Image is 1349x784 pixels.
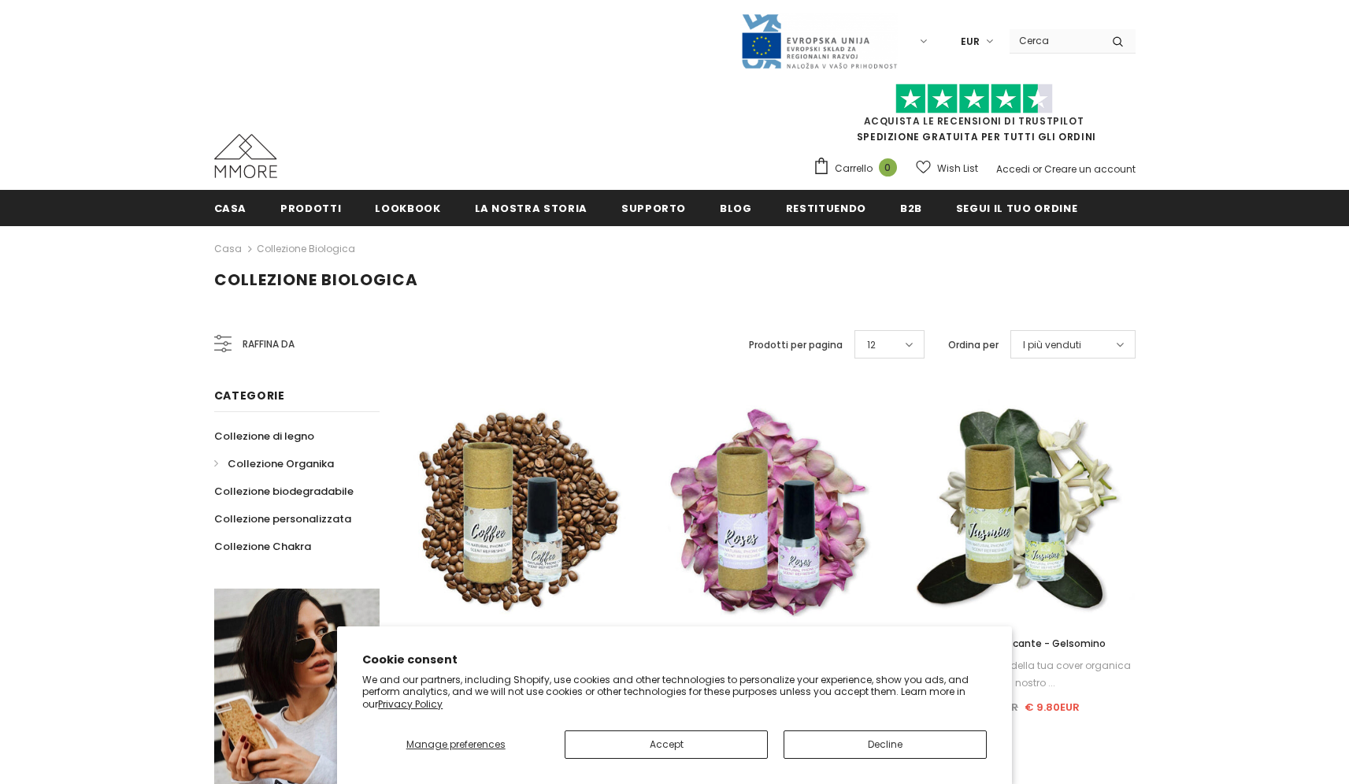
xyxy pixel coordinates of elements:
span: Collezione biologica [214,269,418,291]
span: Blog [720,201,752,216]
span: La nostra storia [475,201,587,216]
a: Wish List [916,154,978,182]
span: EUR [961,34,980,50]
span: Collezione biodegradabile [214,484,354,499]
a: Collezione biodegradabile [214,477,354,505]
a: Carrello 0 [813,157,905,180]
span: Raffina da [243,336,295,353]
span: Wish List [937,161,978,176]
p: We and our partners, including Shopify, use cookies and other technologies to personalize your ex... [362,674,987,711]
span: Casa [214,201,247,216]
span: Restituendo [786,201,866,216]
img: Javni Razpis [740,13,898,70]
span: Collezione Chakra [214,539,311,554]
a: Lookbook [375,190,440,225]
a: Segui il tuo ordine [956,190,1077,225]
a: Collezione di legno [214,422,314,450]
div: Rinfresca il profumo della tua cover organica con il nostro ... [906,657,1135,692]
button: Accept [565,730,768,759]
a: Collezione Organika [214,450,334,477]
a: Acquista le recensioni di TrustPilot [864,114,1084,128]
a: Restituendo [786,190,866,225]
span: 0 [879,158,897,176]
a: La nostra storia [475,190,587,225]
h2: Cookie consent [362,652,987,668]
a: Casa [214,190,247,225]
span: 12 [867,337,876,353]
a: Accedi [996,162,1030,176]
span: Categorie [214,388,285,403]
span: or [1032,162,1042,176]
span: Manage preferences [406,738,506,751]
a: Creare un account [1044,162,1136,176]
a: Collezione Chakra [214,533,311,560]
button: Manage preferences [362,730,549,759]
a: Blog [720,190,752,225]
input: Search Site [1010,29,1100,52]
span: € 11.90EUR [962,700,1018,715]
span: Segui il tuo ordine [956,201,1077,216]
a: Collezione biologica [257,242,355,255]
span: Lookbook [375,201,440,216]
a: Privacy Policy [378,697,443,711]
span: Prodotti [280,201,341,216]
span: supporto [621,201,686,216]
button: Decline [784,730,987,759]
img: Casi MMORE [214,134,277,178]
label: Prodotti per pagina [749,337,843,353]
label: Ordina per [948,337,999,353]
a: supporto [621,190,686,225]
a: B2B [900,190,922,225]
a: Profumo Rinfrescante - Gelsomino [906,635,1135,652]
span: Collezione Organika [228,456,334,471]
span: Carrello [835,161,873,176]
img: Fidati di Pilot Stars [895,84,1053,114]
span: € 9.80EUR [1025,700,1080,715]
a: Casa [214,240,242,258]
span: I più venduti [1023,337,1081,353]
a: Collezione personalizzata [214,505,351,533]
span: Profumo Rinfrescante - Gelsomino [936,637,1106,650]
span: Collezione di legno [214,429,314,444]
a: Javni Razpis [740,34,898,47]
span: Collezione personalizzata [214,511,351,526]
a: Prodotti [280,190,341,225]
span: B2B [900,201,922,216]
span: SPEDIZIONE GRATUITA PER TUTTI GLI ORDINI [813,91,1136,143]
